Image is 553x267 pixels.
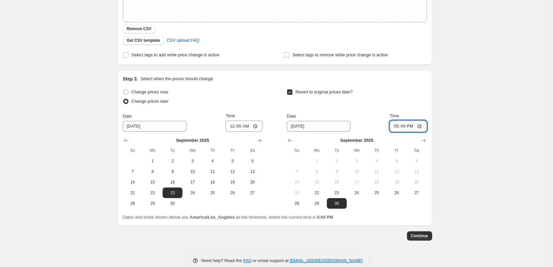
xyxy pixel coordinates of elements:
span: 24 [185,190,200,195]
button: Saturday September 6 2025 [407,156,427,166]
button: Saturday September 13 2025 [407,166,427,177]
input: 12:00 [226,121,263,132]
span: or email support at [252,258,290,263]
button: Show next month, October 2025 [255,136,264,145]
span: 5 [389,158,404,164]
span: 24 [349,190,364,195]
span: 11 [205,169,220,174]
span: 30 [329,201,344,206]
button: Saturday September 20 2025 [242,177,262,187]
span: 4 [205,158,220,164]
th: Friday [223,145,242,156]
span: 12 [389,169,404,174]
span: 3 [349,158,364,164]
span: We [185,148,200,153]
button: Thursday September 4 2025 [367,156,386,166]
span: 18 [205,180,220,185]
span: Need help? Read the [201,258,243,263]
span: Time [226,113,235,118]
button: Show previous month, August 2025 [285,136,295,145]
button: Show next month, October 2025 [419,136,428,145]
b: America/Los_Angeles [190,215,235,220]
button: Monday September 8 2025 [143,166,163,177]
span: 16 [165,180,180,185]
span: Time [390,113,399,118]
span: Fr [225,148,240,153]
button: Thursday September 4 2025 [203,156,223,166]
span: Date [123,114,132,119]
span: Dates and times shown above use as the timezone, where the current time is [123,215,333,220]
button: Friday September 19 2025 [223,177,242,187]
span: Th [369,148,384,153]
th: Wednesday [182,145,202,156]
button: Monday September 29 2025 [143,198,163,209]
span: Date [287,114,296,119]
input: 8/11/2025 [287,121,350,132]
span: 13 [409,169,424,174]
span: 25 [205,190,220,195]
span: Sa [245,148,260,153]
span: 30 [165,201,180,206]
span: Continue [411,233,428,239]
span: Remove CSV [127,26,152,31]
button: Wednesday September 10 2025 [182,166,202,177]
button: Tuesday September 9 2025 [163,166,182,177]
button: Remove CSV [123,24,156,33]
span: 6 [409,158,424,164]
span: 16 [329,180,344,185]
span: 9 [165,169,180,174]
button: Saturday September 27 2025 [242,187,262,198]
button: Wednesday September 10 2025 [347,166,367,177]
span: 20 [409,180,424,185]
span: 26 [389,190,404,195]
button: Monday September 1 2025 [143,156,163,166]
button: Sunday September 28 2025 [123,198,143,209]
span: Sa [409,148,424,153]
span: 26 [225,190,240,195]
span: 2 [165,158,180,164]
button: Saturday September 13 2025 [242,166,262,177]
span: 15 [145,180,160,185]
span: 29 [145,201,160,206]
input: 8/11/2025 [123,121,186,132]
button: Thursday September 25 2025 [367,187,386,198]
span: 5 [225,158,240,164]
button: Tuesday September 9 2025 [327,166,347,177]
th: Friday [387,145,407,156]
a: [EMAIL_ADDRESS][DOMAIN_NAME] [290,258,363,263]
button: Thursday September 11 2025 [203,166,223,177]
span: 23 [165,190,180,195]
button: Tuesday September 16 2025 [327,177,347,187]
span: Fr [389,148,404,153]
button: Saturday September 20 2025 [407,177,427,187]
span: Select tags to remove while price change is active [292,52,388,57]
b: 5:04 PM [317,215,333,220]
span: 12 [225,169,240,174]
span: Mo [310,148,324,153]
span: We [349,148,364,153]
input: 12:00 [390,121,427,132]
button: Saturday September 27 2025 [407,187,427,198]
button: Sunday September 21 2025 [287,187,307,198]
span: 27 [245,190,260,195]
span: Change prices later [131,99,169,104]
button: Monday September 15 2025 [307,177,327,187]
button: Wednesday September 24 2025 [347,187,367,198]
span: Mo [145,148,160,153]
button: Tuesday September 2 2025 [163,156,182,166]
button: Tuesday September 2 2025 [327,156,347,166]
span: Su [126,148,140,153]
span: 13 [245,169,260,174]
span: 1 [145,158,160,164]
th: Saturday [242,145,262,156]
span: 7 [289,169,304,174]
button: Friday September 12 2025 [223,166,242,177]
span: 8 [310,169,324,174]
span: 18 [369,180,384,185]
th: Tuesday [327,145,347,156]
button: Thursday September 18 2025 [367,177,386,187]
button: Monday September 22 2025 [143,187,163,198]
span: 22 [145,190,160,195]
span: 28 [289,201,304,206]
span: 21 [289,190,304,195]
